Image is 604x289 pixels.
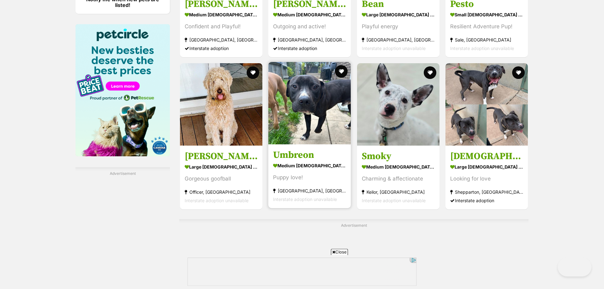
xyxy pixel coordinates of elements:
[445,63,528,146] img: Zeus - American Staffordshire Terrier Dog
[362,36,435,44] strong: [GEOGRAPHIC_DATA], [GEOGRAPHIC_DATA]
[512,66,525,79] button: favourite
[273,149,346,161] h3: Umbreon
[187,258,417,286] iframe: Advertisement
[185,150,258,162] h3: [PERSON_NAME]
[445,145,528,209] a: [DEMOGRAPHIC_DATA] large [DEMOGRAPHIC_DATA] Dog Looking for love Shepparton, [GEOGRAPHIC_DATA] In...
[450,162,523,171] strong: large [DEMOGRAPHIC_DATA] Dog
[424,66,436,79] button: favourite
[185,187,258,196] strong: Officer, [GEOGRAPHIC_DATA]
[273,186,346,195] strong: [GEOGRAPHIC_DATA], [GEOGRAPHIC_DATA]
[247,66,259,79] button: favourite
[335,65,348,78] button: favourite
[180,145,262,209] a: [PERSON_NAME] large [DEMOGRAPHIC_DATA] Dog Gorgeous goofball Officer, [GEOGRAPHIC_DATA] Interstat...
[362,22,435,31] div: Playful energy
[268,62,351,144] img: Umbreon - Staffordshire Bull Terrier Dog
[450,187,523,196] strong: Shepparton, [GEOGRAPHIC_DATA]
[268,144,351,208] a: Umbreon medium [DEMOGRAPHIC_DATA] Dog Puppy love! [GEOGRAPHIC_DATA], [GEOGRAPHIC_DATA] Interstate...
[362,174,435,183] div: Charming & affectionate
[185,174,258,183] div: Gorgeous goofball
[185,22,258,31] div: Confident and Playful!
[362,187,435,196] strong: Keilor, [GEOGRAPHIC_DATA]
[331,249,348,255] span: Close
[450,36,523,44] strong: Sale, [GEOGRAPHIC_DATA]
[362,150,435,162] h3: Smoky
[450,10,523,19] strong: small [DEMOGRAPHIC_DATA] Dog
[185,197,249,203] span: Interstate adoption unavailable
[362,162,435,171] strong: medium [DEMOGRAPHIC_DATA] Dog
[357,145,439,209] a: Smoky medium [DEMOGRAPHIC_DATA] Dog Charming & affectionate Keilor, [GEOGRAPHIC_DATA] Interstate ...
[273,22,346,31] div: Outgoing and active!
[362,46,426,51] span: Interstate adoption unavailable
[185,44,258,53] div: Interstate adoption
[185,36,258,44] strong: [GEOGRAPHIC_DATA], [GEOGRAPHIC_DATA]
[450,150,523,162] h3: [DEMOGRAPHIC_DATA]
[273,36,346,44] strong: [GEOGRAPHIC_DATA], [GEOGRAPHIC_DATA]
[362,197,426,203] span: Interstate adoption unavailable
[362,10,435,19] strong: large [DEMOGRAPHIC_DATA] Dog
[357,63,439,146] img: Smoky - Australian Cattle Dog
[273,10,346,19] strong: medium [DEMOGRAPHIC_DATA] Dog
[273,161,346,170] strong: medium [DEMOGRAPHIC_DATA] Dog
[450,196,523,204] div: Interstate adoption
[273,44,346,53] div: Interstate adoption
[450,174,523,183] div: Looking for love
[185,10,258,19] strong: medium [DEMOGRAPHIC_DATA] Dog
[180,63,262,146] img: Marshall Uffelman - Labrador Retriever x Poodle Dog
[558,258,591,276] iframe: Help Scout Beacon - Open
[185,162,258,171] strong: large [DEMOGRAPHIC_DATA] Dog
[450,22,523,31] div: Resilient Adventure Pup!
[450,46,514,51] span: Interstate adoption unavailable
[273,173,346,181] div: Puppy love!
[75,24,170,156] img: Pet Circle promo banner
[273,196,337,202] span: Interstate adoption unavailable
